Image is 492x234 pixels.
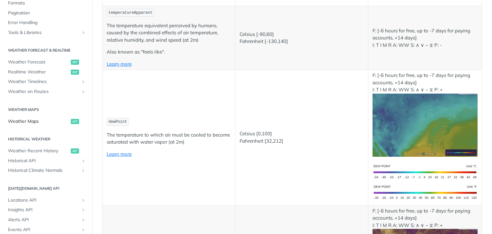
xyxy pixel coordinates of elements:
img: dewpoint [373,94,478,157]
span: get [71,60,79,65]
span: temperatureApparent [109,11,152,15]
button: Show subpages for Weather on Routes [81,89,86,94]
span: Weather Timelines [8,79,79,85]
button: Show subpages for Historical Climate Normals [81,168,86,173]
p: Also known as "feels like". [107,48,231,56]
button: Show subpages for Events API [81,227,86,232]
span: Historical Climate Normals [8,167,79,174]
a: Pagination [5,8,87,18]
a: Historical APIShow subpages for Historical API [5,156,87,166]
a: Alerts APIShow subpages for Alerts API [5,215,87,225]
span: Expand image [373,168,478,174]
a: Weather Forecastget [5,57,87,67]
span: get [71,119,79,124]
span: Tools & Libraries [8,29,79,36]
a: Learn more [107,151,132,157]
span: Historical API [8,158,79,164]
span: Error Handling [8,20,86,26]
a: Weather Recent Historyget [5,146,87,156]
span: Weather on Routes [8,88,79,95]
p: Celsius [0,100] Fahrenheit [32,212] [240,130,364,145]
a: Historical Climate NormalsShow subpages for Historical Climate Normals [5,166,87,175]
a: Realtime Weatherget [5,67,87,77]
span: get [71,70,79,75]
span: Insights API [8,207,79,213]
a: Error Handling [5,18,87,28]
span: Weather Forecast [8,59,69,65]
a: Weather on RoutesShow subpages for Weather on Routes [5,87,87,96]
span: Alerts API [8,217,79,223]
h2: Weather Forecast & realtime [5,47,87,53]
p: F: [-6 hours for free, up to -7 days for paying accounts, +14 days] I: T I M R A: WW S: ∧ ∨ ~ ⧖ P: + [373,72,478,157]
a: Learn more [107,61,132,67]
button: Show subpages for Historical API [81,158,86,163]
button: Show subpages for Weather Timelines [81,79,86,84]
a: Weather TimelinesShow subpages for Weather Timelines [5,77,87,87]
img: dewpoint-us [373,182,478,203]
span: Pagination [8,10,86,16]
span: get [71,148,79,154]
span: Expand image [373,189,478,195]
span: Weather Recent History [8,148,69,154]
p: The temperature equivalent perceived by humans, caused by the combined effects of air temperature... [107,22,231,44]
h2: Weather Maps [5,107,87,113]
button: Show subpages for Alerts API [81,217,86,222]
a: Tools & LibrariesShow subpages for Tools & Libraries [5,28,87,38]
button: Show subpages for Tools & Libraries [81,30,86,35]
a: Insights APIShow subpages for Insights API [5,205,87,215]
span: Weather Maps [8,118,69,125]
span: Expand image [373,121,478,128]
span: Events API [8,227,79,233]
p: The temperature to which air must be cooled to become saturated with water vapor (at 2m) [107,131,231,146]
a: Weather Mapsget [5,117,87,126]
p: F: [-6 hours for free, up to -7 days for paying accounts, +14 days] I: T I M R A: WW S: ∧ ∨ ~ ⧖ P: - [373,27,478,49]
p: Celsius [-90,60] Fahrenheit [-130,140] [240,31,364,45]
span: Locations API [8,197,79,204]
button: Show subpages for Insights API [81,207,86,213]
span: Realtime Weather [8,69,69,75]
span: dewPoint [109,120,127,124]
button: Show subpages for Locations API [81,198,86,203]
h2: Historical Weather [5,136,87,142]
h2: [DATE][DOMAIN_NAME] API [5,186,87,191]
img: dewpoint-si [373,162,478,182]
a: Locations APIShow subpages for Locations API [5,196,87,205]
